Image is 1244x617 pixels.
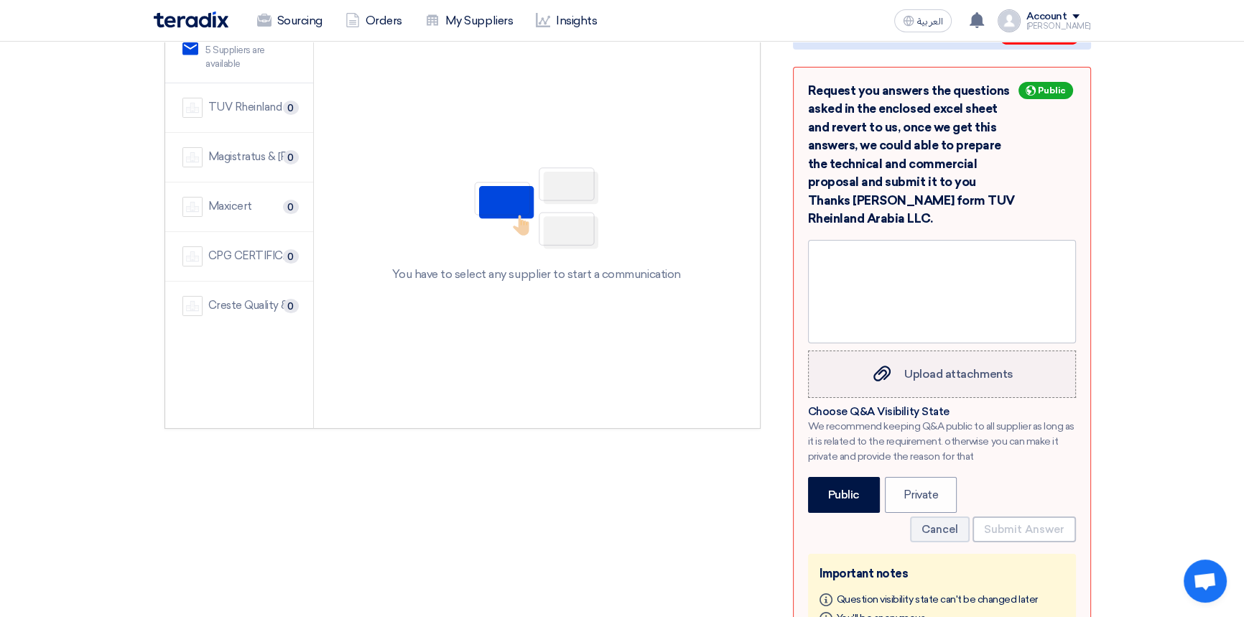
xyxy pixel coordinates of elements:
[885,477,957,513] label: Private
[208,248,296,264] div: CPG CERTIFICATIONS LLC
[837,593,1038,606] span: Question visibility state can't be changed later
[182,98,203,118] img: company-name
[910,516,970,542] button: Cancel
[283,150,299,164] span: 0
[283,200,299,214] span: 0
[894,9,952,32] button: العربية
[820,565,1064,583] div: Important notes
[808,240,1076,343] div: Type your answer here...
[208,99,296,116] div: TUV Rheinland Arabia LLC CO
[182,197,203,217] img: company-name
[465,162,608,254] img: No Partner Selected
[154,11,228,28] img: Teradix logo
[1026,22,1091,30] div: [PERSON_NAME]
[414,5,524,37] a: My Suppliers
[808,419,1076,464] div: We recommend keeping Q&A public to all supplier as long as it is related to the requirement. othe...
[334,5,414,37] a: Orders
[208,198,252,215] div: Maxicert
[917,17,943,27] span: العربية
[182,147,203,167] img: company-name
[808,405,1076,419] div: Choose Q&A Visibility State
[1026,11,1067,23] div: Account
[392,266,680,283] div: You have to select any supplier to start a communication
[808,82,1076,228] div: Request you answers the questions asked in the enclosed excel sheet and revert to us, once we get...
[246,5,334,37] a: Sourcing
[904,367,1013,381] span: Upload attachments
[182,246,203,266] img: company-name
[1184,560,1227,603] a: Open chat
[283,249,299,264] span: 0
[205,43,296,71] span: 5 Suppliers are available
[283,101,299,115] span: 0
[283,299,299,313] span: 0
[973,516,1076,542] button: Submit Answer
[524,5,608,37] a: Insights
[998,9,1021,32] img: profile_test.png
[208,297,296,314] div: Creste Quality & Standardization
[208,149,296,165] div: Magistratus & [PERSON_NAME]
[1038,85,1066,96] span: Public
[808,477,880,513] label: Public
[182,296,203,316] img: company-name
